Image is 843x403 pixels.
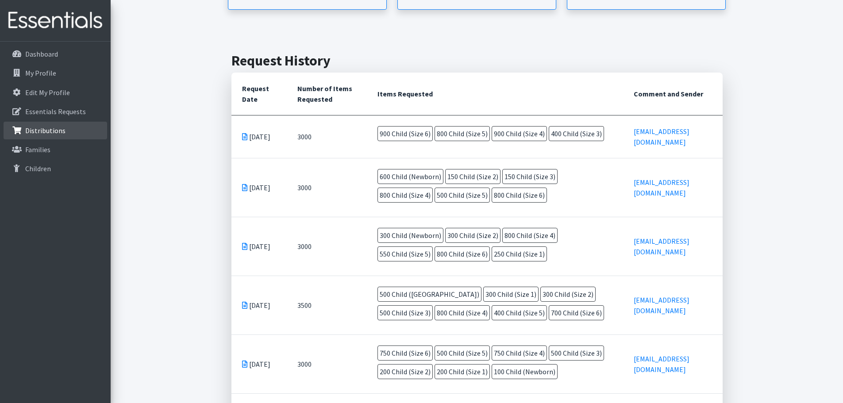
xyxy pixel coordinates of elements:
span: 800 Child (Size 4) [377,188,433,203]
td: [DATE] [231,158,287,217]
a: [EMAIL_ADDRESS][DOMAIN_NAME] [634,296,689,315]
span: 250 Child (Size 1) [492,246,547,261]
td: 3000 [287,334,367,393]
th: Items Requested [367,73,623,115]
p: Dashboard [25,50,58,58]
span: 900 Child (Size 6) [377,126,433,141]
a: [EMAIL_ADDRESS][DOMAIN_NAME] [634,127,689,146]
p: Families [25,145,50,154]
a: My Profile [4,64,107,82]
a: [EMAIL_ADDRESS][DOMAIN_NAME] [634,237,689,256]
td: 3000 [287,115,367,158]
td: [DATE] [231,334,287,393]
span: 600 Child (Newborn) [377,169,443,184]
span: 200 Child (Size 1) [435,364,490,379]
span: 300 Child (Size 1) [483,287,539,302]
span: 550 Child (Size 5) [377,246,433,261]
p: Edit My Profile [25,88,70,97]
span: 750 Child (Size 4) [492,345,547,361]
span: 800 Child (Size 4) [435,305,490,320]
span: 300 Child (Size 2) [540,287,596,302]
p: Distributions [25,126,65,135]
span: 500 Child ([GEOGRAPHIC_DATA]) [377,287,481,302]
span: 750 Child (Size 6) [377,345,433,361]
span: 500 Child (Size 3) [549,345,604,361]
span: 150 Child (Size 2) [445,169,500,184]
span: 800 Child (Size 6) [435,246,490,261]
span: 400 Child (Size 3) [549,126,604,141]
span: 300 Child (Size 2) [445,228,500,243]
span: 400 Child (Size 5) [492,305,547,320]
span: 800 Child (Size 5) [435,126,490,141]
p: Essentials Requests [25,107,86,116]
td: 3000 [287,217,367,276]
span: 700 Child (Size 6) [549,305,604,320]
th: Comment and Sender [623,73,722,115]
td: 3500 [287,276,367,334]
a: Children [4,160,107,177]
td: [DATE] [231,115,287,158]
a: [EMAIL_ADDRESS][DOMAIN_NAME] [634,354,689,374]
a: Essentials Requests [4,103,107,120]
td: [DATE] [231,217,287,276]
p: My Profile [25,69,56,77]
a: [EMAIL_ADDRESS][DOMAIN_NAME] [634,178,689,197]
a: Edit My Profile [4,84,107,101]
span: 300 Child (Newborn) [377,228,443,243]
span: 800 Child (Size 4) [502,228,558,243]
th: Number of Items Requested [287,73,367,115]
th: Request Date [231,73,287,115]
td: [DATE] [231,276,287,334]
span: 800 Child (Size 6) [492,188,547,203]
span: 900 Child (Size 4) [492,126,547,141]
a: Families [4,141,107,158]
h2: Request History [231,52,723,69]
span: 150 Child (Size 3) [502,169,558,184]
span: 100 Child (Newborn) [492,364,558,379]
span: 500 Child (Size 5) [435,345,490,361]
a: Dashboard [4,45,107,63]
p: Children [25,164,51,173]
td: 3000 [287,158,367,217]
span: 500 Child (Size 5) [435,188,490,203]
span: 500 Child (Size 3) [377,305,433,320]
a: Distributions [4,122,107,139]
span: 200 Child (Size 2) [377,364,433,379]
img: HumanEssentials [4,6,107,35]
